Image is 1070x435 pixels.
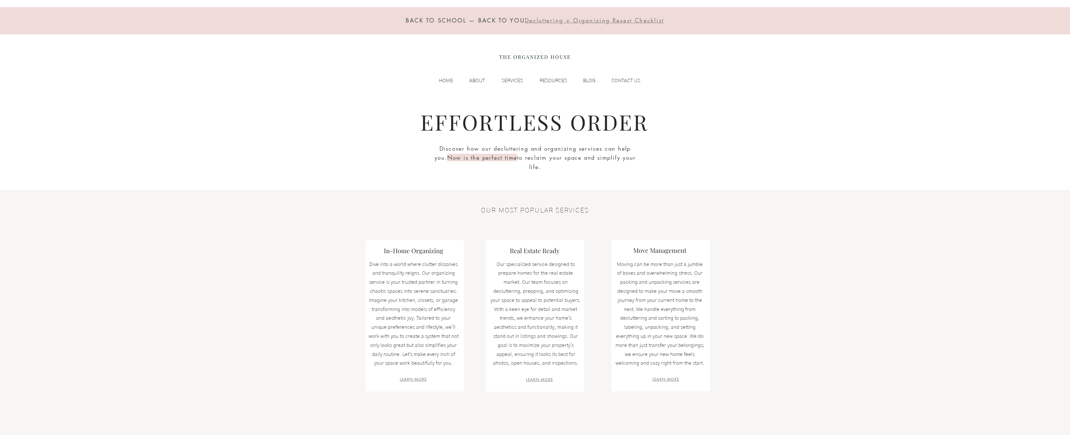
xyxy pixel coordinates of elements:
[426,76,456,85] a: HOME
[369,262,459,366] span: Dive into a world where clutter dissolves and tranquility reigns. Our organizing service is your ...
[466,76,488,85] p: ABOUT
[496,44,573,69] img: the organized house
[608,76,643,85] p: CONTACT US
[420,107,648,136] span: EFFORTLESS ORDER
[498,76,526,85] p: SERVICES
[622,246,697,255] h3: Move Management
[525,17,664,24] span: Decluttering + Organizing Resest Checklist
[536,76,570,85] p: RESOURCES
[599,76,643,85] a: CONTACT US
[481,207,589,214] span: OUR MOST POPULAR SERVICES
[490,262,581,366] span: Our specialized service designed to prepare homes for the real estate market. Our team focuses on...
[436,76,456,85] p: HOME
[400,377,427,382] a: LEARN MORE
[426,76,643,85] nav: Site
[406,17,525,24] span: BACK TO SCHOOL — BACK TO YOU
[570,76,599,85] a: BLOG
[447,154,517,161] span: Now is the perfect time
[497,246,572,255] h3: Real Estate Ready
[525,18,664,24] a: Decluttering + Organizing Resest Checklist
[580,76,599,85] p: BLOG
[376,246,451,255] h3: In-Home Organizing
[526,76,570,85] a: RESOURCES
[435,145,636,171] span: Discover how our decluttering and organizing services can help you. to reclaim your space and sim...
[488,76,526,85] a: SERVICES
[456,76,488,85] a: ABOUT
[615,262,704,366] span: Moving can be more than just a jumble of boxes and overwhelming stress. Our packing and unpacking...
[652,377,679,382] a: LEARN MORE
[526,377,553,382] a: LEARN MORE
